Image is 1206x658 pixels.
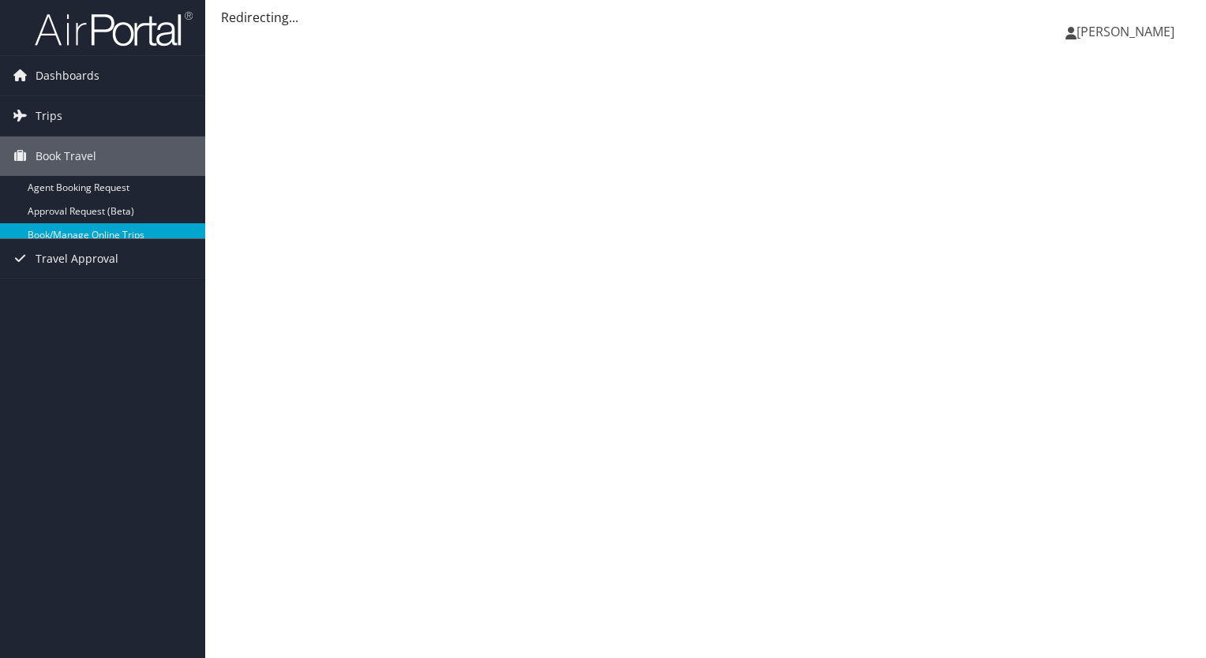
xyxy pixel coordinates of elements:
span: Trips [36,96,62,136]
span: Dashboards [36,56,99,95]
img: airportal-logo.png [35,10,193,47]
span: Book Travel [36,136,96,176]
span: [PERSON_NAME] [1077,23,1174,40]
a: [PERSON_NAME] [1066,8,1190,55]
div: Redirecting... [221,8,1190,27]
span: Travel Approval [36,239,118,279]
